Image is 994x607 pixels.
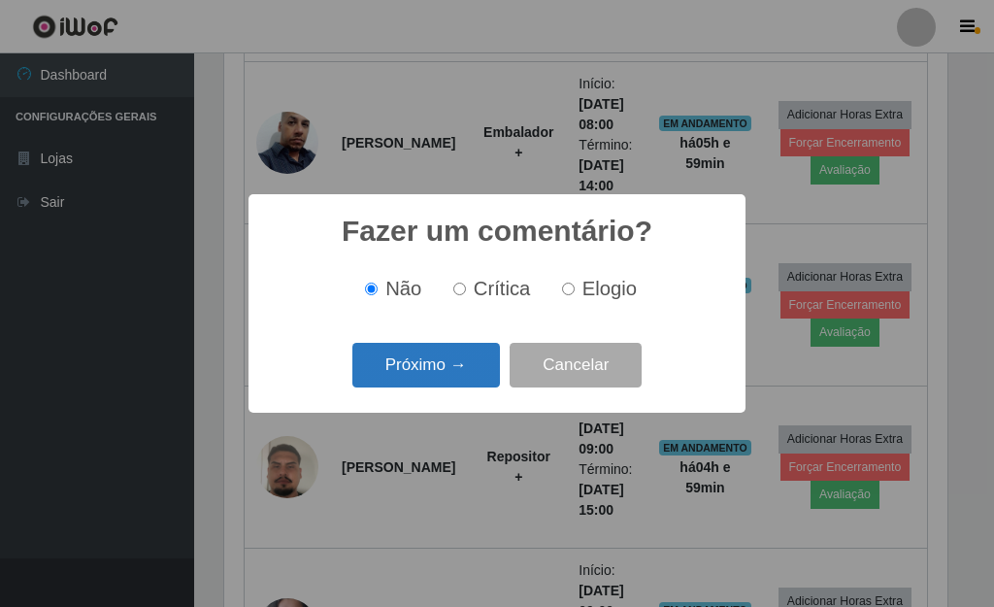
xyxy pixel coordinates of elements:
span: Não [385,278,421,299]
input: Crítica [453,283,466,295]
input: Elogio [562,283,575,295]
h2: Fazer um comentário? [342,214,652,249]
span: Crítica [474,278,531,299]
button: Próximo → [352,343,500,388]
span: Elogio [582,278,637,299]
button: Cancelar [510,343,642,388]
input: Não [365,283,378,295]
